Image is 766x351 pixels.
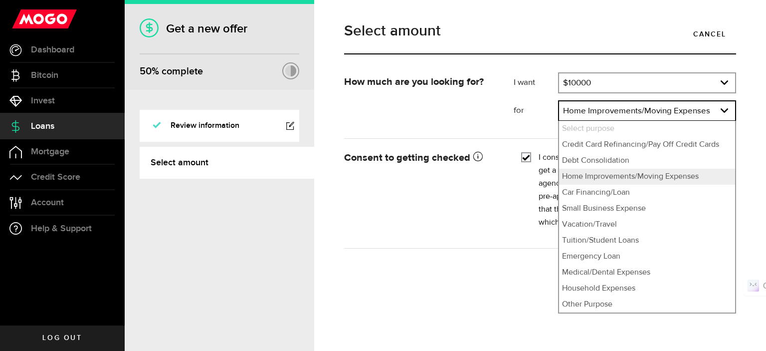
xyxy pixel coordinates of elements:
[344,23,736,38] h1: Select amount
[140,110,299,142] a: Review information
[140,65,152,77] span: 50
[344,77,484,87] strong: How much are you looking for?
[559,297,735,313] li: Other Purpose
[521,151,531,161] input: I consent to Mogo using my personal information to get a credit score or report from a credit rep...
[140,62,203,80] div: % complete
[559,73,735,92] a: expand select
[31,147,69,156] span: Mortgage
[31,122,54,131] span: Loans
[31,45,74,54] span: Dashboard
[559,153,735,169] li: Debt Consolidation
[559,281,735,297] li: Household Expenses
[344,153,483,163] strong: Consent to getting checked
[42,335,82,342] span: Log out
[31,173,80,182] span: Credit Score
[31,96,55,105] span: Invest
[8,4,38,34] button: Open LiveChat chat widget
[559,201,735,217] li: Small Business Expense
[559,121,735,137] li: Select purpose
[683,23,736,44] a: Cancel
[31,224,92,233] span: Help & Support
[140,21,299,36] h1: Get a new offer
[140,147,314,179] a: Select amount
[31,198,64,207] span: Account
[559,249,735,265] li: Emergency Loan
[559,137,735,153] li: Credit Card Refinancing/Pay Off Credit Cards
[559,233,735,249] li: Tuition/Student Loans
[559,101,735,120] a: expand select
[559,217,735,233] li: Vacation/Travel
[559,169,735,185] li: Home Improvements/Moving Expenses
[31,71,58,80] span: Bitcoin
[559,265,735,281] li: Medical/Dental Expenses
[514,105,558,117] label: for
[514,77,558,89] label: I want
[539,151,729,229] label: I consent to Mogo using my personal information to get a credit score or report from a credit rep...
[559,185,735,201] li: Car Financing/Loan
